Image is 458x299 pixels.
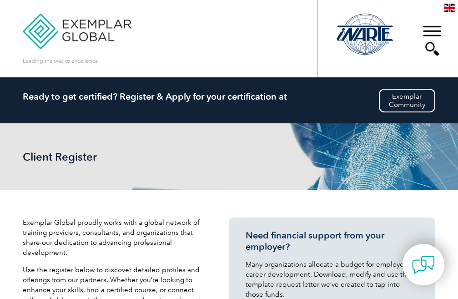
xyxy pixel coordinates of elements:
p: Exemplar Global proudly works with a global network of training providers, consultants, and organ... [23,218,208,258]
h3: Need financial support from your employer? [246,230,419,253]
h2: Ready to get certified? Register & Apply for your certification at [23,91,435,102]
h2: Client Register [23,151,159,163]
img: contact-chat.png [412,253,435,276]
a: ExemplarCommunity [379,89,435,112]
p: Leading the way to excellence [23,56,98,66]
img: en [444,4,455,12]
